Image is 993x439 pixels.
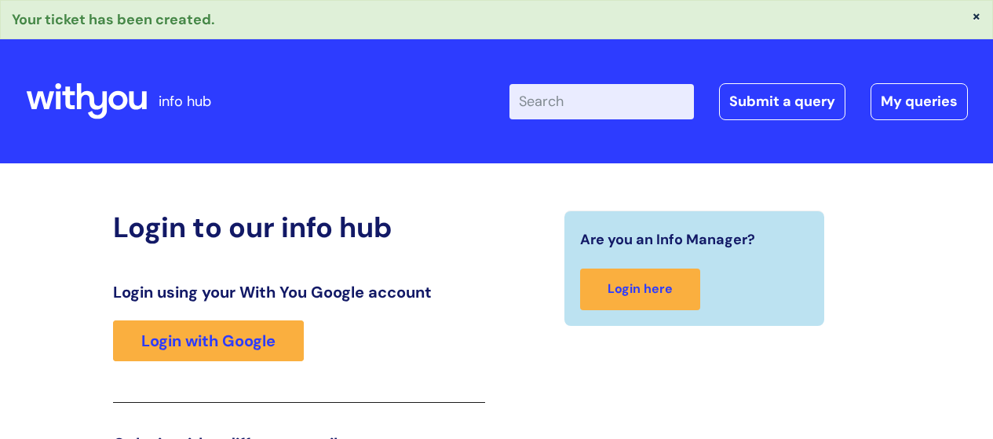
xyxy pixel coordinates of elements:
[972,9,981,23] button: ×
[509,84,694,119] input: Search
[719,83,845,119] a: Submit a query
[113,210,485,244] h2: Login to our info hub
[580,227,755,252] span: Are you an Info Manager?
[871,83,968,119] a: My queries
[580,269,700,310] a: Login here
[113,283,485,302] h3: Login using your With You Google account
[159,89,211,114] p: info hub
[113,320,304,361] a: Login with Google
